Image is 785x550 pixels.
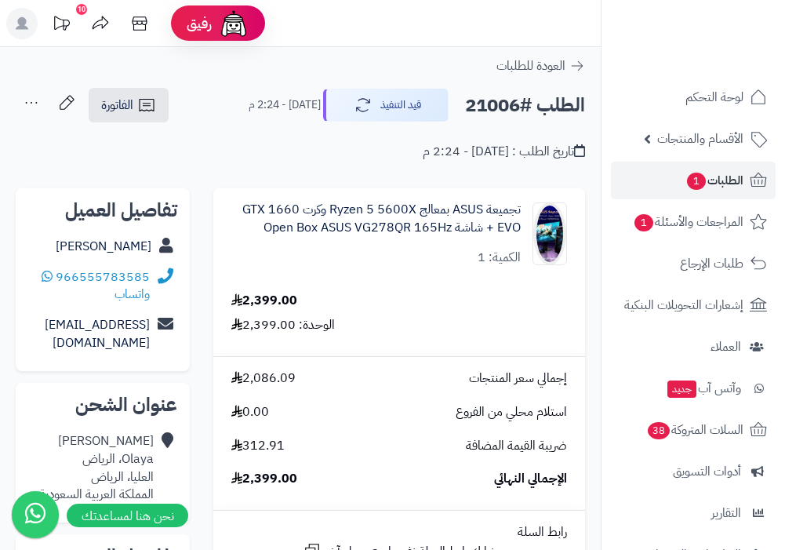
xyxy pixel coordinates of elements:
[678,44,770,77] img: logo-2.png
[494,470,567,488] span: الإجمالي النهائي
[231,403,269,421] span: 0.00
[187,14,212,33] span: رفيق
[611,245,776,282] a: طلبات الإرجاع
[231,292,297,310] div: 2,399.00
[42,268,150,304] a: واتساب
[657,128,743,150] span: الأقسام والمنتجات
[611,453,776,490] a: أدوات التسويق
[687,173,706,190] span: 1
[710,336,741,358] span: العملاء
[231,316,335,334] div: الوحدة: 2,399.00
[56,268,150,286] a: 966555783585
[101,96,133,115] span: الفاتورة
[611,411,776,449] a: السلات المتروكة38
[465,89,585,122] h2: الطلب #21006
[611,494,776,532] a: التقارير
[42,8,81,43] a: تحديثات المنصة
[680,253,743,275] span: طلبات الإرجاع
[685,169,743,191] span: الطلبات
[56,237,151,256] a: [PERSON_NAME]
[666,377,741,399] span: وآتس آب
[667,381,696,398] span: جديد
[611,370,776,407] a: وآتس آبجديد
[685,86,743,108] span: لوحة التحكم
[646,419,743,441] span: السلات المتروكة
[456,403,567,421] span: استلام محلي من الفروع
[634,214,653,231] span: 1
[648,422,670,439] span: 38
[249,97,321,113] small: [DATE] - 2:24 م
[624,294,743,316] span: إشعارات التحويلات البنكية
[45,315,150,352] a: [EMAIL_ADDRESS][DOMAIN_NAME]
[89,88,169,122] a: الفاتورة
[633,211,743,233] span: المراجعات والأسئلة
[673,461,741,483] span: أدوات التسويق
[231,201,521,237] a: تجميعة ASUS بمعالج Ryzen 5 5600X وكرت GTX 1660 EVO + شاشة Open Box ASUS VG278QR 165Hz
[711,502,741,524] span: التقارير
[218,8,249,39] img: ai-face.png
[39,432,154,504] div: [PERSON_NAME] Olaya، الرياض العليا، الرياض المملكة العربية السعودية
[323,89,449,122] button: قيد التنفيذ
[611,328,776,366] a: العملاء
[469,370,567,388] span: إجمالي سعر المنتجات
[611,78,776,116] a: لوحة التحكم
[478,249,521,267] div: الكمية: 1
[533,202,566,265] img: 1753203146-%D8%AA%D8%AC%D9%85%D9%8A%D8%B9%D8%A9%20ASUS-90x90.jpg
[28,201,177,220] h2: تفاصيل العميل
[611,203,776,241] a: المراجعات والأسئلة1
[28,395,177,414] h2: عنوان الشحن
[496,56,565,75] span: العودة للطلبات
[466,437,567,455] span: ضريبة القيمة المضافة
[220,523,579,541] div: رابط السلة
[231,437,285,455] span: 312.91
[76,4,87,15] div: 10
[611,162,776,199] a: الطلبات1
[611,286,776,324] a: إشعارات التحويلات البنكية
[423,143,585,161] div: تاريخ الطلب : [DATE] - 2:24 م
[231,370,296,388] span: 2,086.09
[496,56,585,75] a: العودة للطلبات
[231,470,297,488] span: 2,399.00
